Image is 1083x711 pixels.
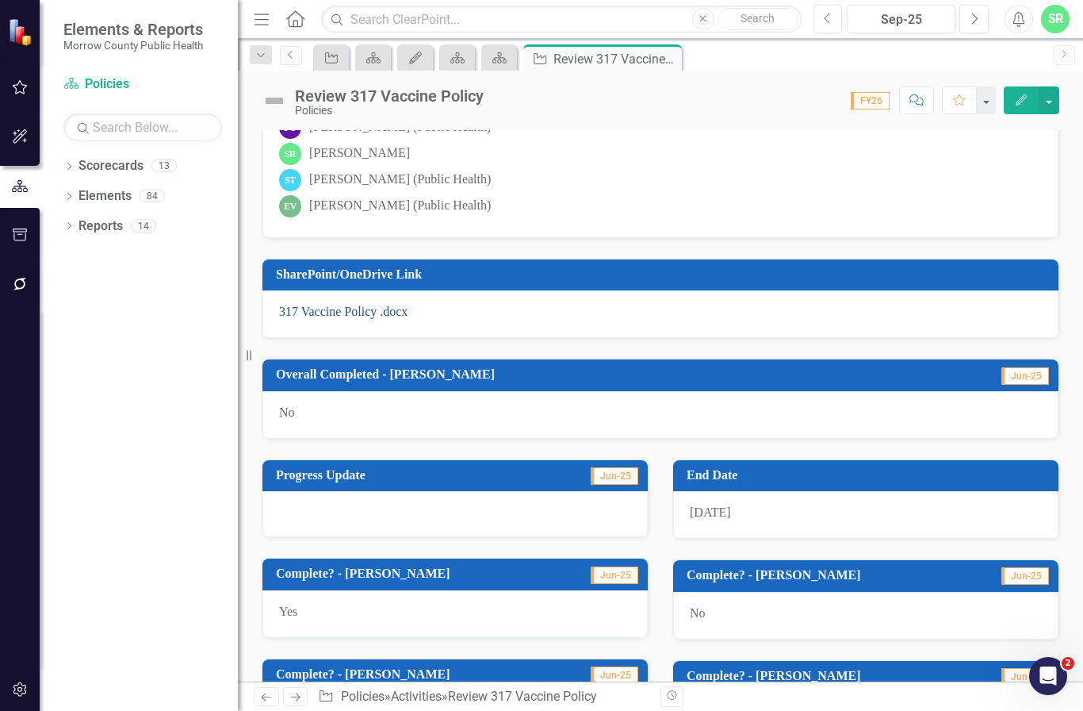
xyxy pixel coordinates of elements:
span: Search [740,12,775,25]
div: [PERSON_NAME] (Public Health) [309,197,491,215]
h3: Complete? - [PERSON_NAME] [276,567,560,581]
h3: Complete? - [PERSON_NAME] [687,568,970,582]
div: [PERSON_NAME] [309,144,410,163]
h3: SharePoint/OneDrive Link [276,267,1050,282]
div: Review 317 Vaccine Policy [448,689,597,704]
span: Jun-25 [1001,367,1049,385]
span: [DATE] [690,505,731,519]
input: Search Below... [63,113,222,141]
div: EV [279,195,301,217]
small: Morrow County Public Health [63,39,203,52]
span: Jun-25 [591,667,638,684]
div: 84 [140,190,165,203]
button: SR [1041,5,1070,33]
div: Sep-25 [852,10,950,29]
div: Review 317 Vaccine Policy [295,87,484,105]
div: » » [318,688,649,706]
img: ClearPoint Strategy [8,18,36,46]
h3: Progress Update [276,468,511,482]
span: FY26 [851,92,890,110]
div: Review 317 Vaccine Policy [553,49,678,69]
h3: End Date [687,468,1050,482]
span: Jun-25 [591,467,638,485]
h3: Overall Completed - [PERSON_NAME] [276,367,909,382]
img: Not Defined [262,88,287,113]
span: Jun-25 [591,567,638,584]
span: Jun-25 [1001,668,1049,686]
span: 2 [1062,657,1074,670]
a: Policies [63,75,222,94]
iframe: Intercom live chat [1029,657,1067,695]
h3: Complete? - [PERSON_NAME] [276,667,560,682]
span: Yes [279,605,297,618]
a: Activities [391,689,442,704]
div: SR [279,143,301,165]
div: 13 [151,159,177,173]
span: No [690,606,706,620]
a: Policies [341,689,385,704]
input: Search ClearPoint... [321,6,801,33]
span: No [279,405,295,419]
span: Jun-25 [1001,567,1049,585]
a: 317 Vaccine Policy .docx [279,305,408,318]
div: ST [279,169,301,191]
span: Elements & Reports [63,20,203,39]
div: 14 [131,219,156,233]
a: Elements [78,187,132,206]
button: Search [718,8,798,30]
button: Sep-25 [847,5,955,33]
a: Reports [78,217,123,236]
div: Policies [295,105,484,117]
h3: Complete? - [PERSON_NAME] [687,669,970,683]
a: Scorecards [78,157,144,175]
div: [PERSON_NAME] (Public Health) [309,171,491,189]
